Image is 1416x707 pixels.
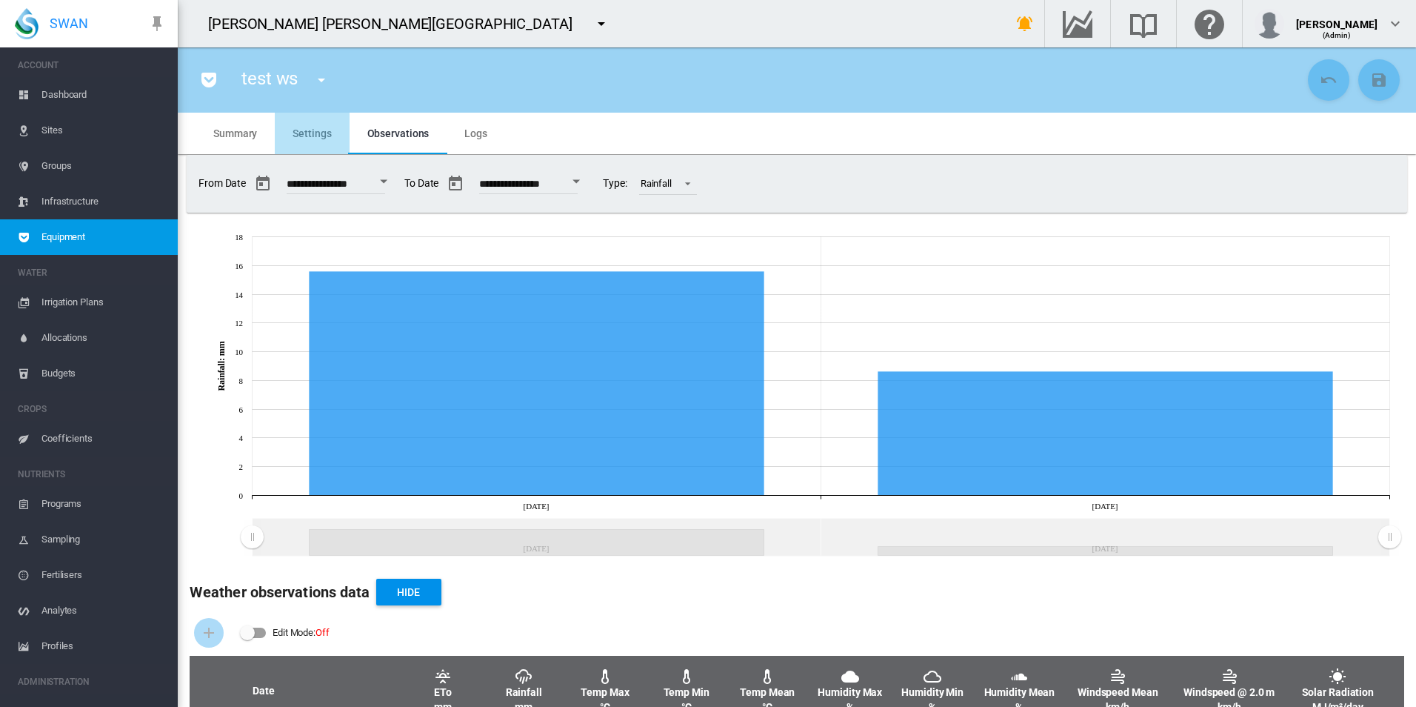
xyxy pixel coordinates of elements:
[1126,15,1161,33] md-icon: Search the knowledge base
[1377,520,1403,557] g: Zoom chart using cursor arrows
[592,15,610,33] md-icon: icon-menu-down
[239,376,244,385] tspan: 8
[1010,668,1028,686] md-icon: icon-soundcloud
[1255,9,1284,39] img: profile.jpg
[1329,668,1346,686] md-icon: icon-white-balance-sunny
[315,627,330,638] span: Off
[240,622,330,644] md-switch: Edit Mode: Off
[239,491,244,500] tspan: 0
[1296,11,1377,26] div: [PERSON_NAME]
[506,686,542,700] div: Rainfall
[248,169,278,199] button: md-calendar
[464,127,487,139] span: Logs
[41,628,166,664] span: Profiles
[41,486,166,522] span: Programs
[1192,15,1227,33] md-icon: Click here for help
[740,686,795,700] div: Temp Mean
[239,405,244,414] tspan: 6
[41,557,166,593] span: Fertilisers
[1183,686,1275,700] div: Windspeed @ 2.0 m
[194,618,224,648] button: Add Weather Rollup Obs Record
[434,686,452,700] div: ETo
[18,397,166,421] span: CROPS
[370,168,397,195] button: Open calendar
[1370,71,1388,89] md-icon: icon-content-save
[252,519,1389,556] rect: Zoom chart using cursor arrows
[1078,686,1158,700] div: Windspeed Mean
[1323,31,1352,39] span: (Admin)
[18,53,166,77] span: ACCOUNT
[641,178,672,189] div: Rainfall
[603,176,627,191] span: Type:
[587,9,616,39] button: icon-menu-down
[1386,15,1404,33] md-icon: icon-chevron-down
[1016,15,1034,33] md-icon: icon-bell-ring
[148,15,166,33] md-icon: icon-pin
[596,668,614,686] md-icon: icon-thermometer
[563,168,590,195] button: Open calendar
[273,623,330,643] div: Edit Mode:
[235,319,243,328] tspan: 12
[216,341,227,391] tspan: Rainfall: mm
[1060,15,1095,33] md-icon: Go to the Data Hub
[524,502,550,511] tspan: [DATE]
[984,686,1055,700] div: Humidity Mean
[200,71,218,89] md-icon: icon-pocket
[310,272,764,496] g: Max Aug 25, 2025 15.6
[41,320,166,356] span: Allocations
[194,65,224,95] button: icon-pocket
[41,184,166,219] span: Infrastructure
[213,127,257,139] span: Summary
[1320,71,1337,89] md-icon: icon-undo
[18,261,166,285] span: WATER
[41,421,166,457] span: Coefficients
[190,583,370,601] b: Weather observations data
[404,169,585,199] span: To Date
[1109,668,1126,686] md-icon: icon-weather-windy
[758,668,776,686] md-icon: icon-thermometer
[878,372,1333,496] g: Max Aug 26, 2025 8.6
[841,668,859,686] md-icon: icon-cloud
[50,14,88,33] span: SWAN
[41,593,166,628] span: Analytes
[901,686,964,700] div: Humidity Min
[198,169,393,199] span: From Date
[235,262,243,270] tspan: 16
[41,113,166,148] span: Sites
[376,579,441,605] button: Hide
[293,127,331,139] span: Settings
[307,65,336,95] button: icon-menu-down
[1302,686,1375,700] div: Solar Radiation
[239,462,243,471] tspan: 2
[41,522,166,557] span: Sampling
[581,686,629,700] div: Temp Max
[200,624,218,642] md-icon: icon-plus
[367,127,430,139] span: Observations
[18,462,166,486] span: NUTRIENTS
[41,219,166,255] span: Equipment
[41,356,166,391] span: Budgets
[18,670,166,694] span: ADMINISTRATION
[241,68,298,89] span: test ws
[41,77,166,113] span: Dashboard
[515,668,532,686] md-icon: icon-weather-pouring
[1308,59,1349,101] button: Cancel Changes
[818,686,882,700] div: Humidity Max
[441,169,470,199] button: md-calendar
[678,668,695,686] md-icon: icon-thermometer
[208,13,586,34] div: [PERSON_NAME] [PERSON_NAME][GEOGRAPHIC_DATA]
[1010,9,1040,39] button: icon-bell-ring
[41,285,166,320] span: Irrigation Plans
[434,668,452,686] md-icon: icon-weather-sunset-up
[1358,59,1400,101] button: Save Changes
[1220,668,1238,686] md-icon: icon-weather-windy
[924,668,941,686] md-icon: icon-cloud-outline
[235,233,243,242] tspan: 18
[239,434,244,442] tspan: 4
[41,148,166,184] span: Groups
[15,8,39,39] img: SWAN-Landscape-Logo-Colour-drop.png
[664,686,709,700] div: Temp Min
[235,348,243,356] tspan: 10
[235,291,243,299] tspan: 14
[239,520,265,557] g: Zoom chart using cursor arrows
